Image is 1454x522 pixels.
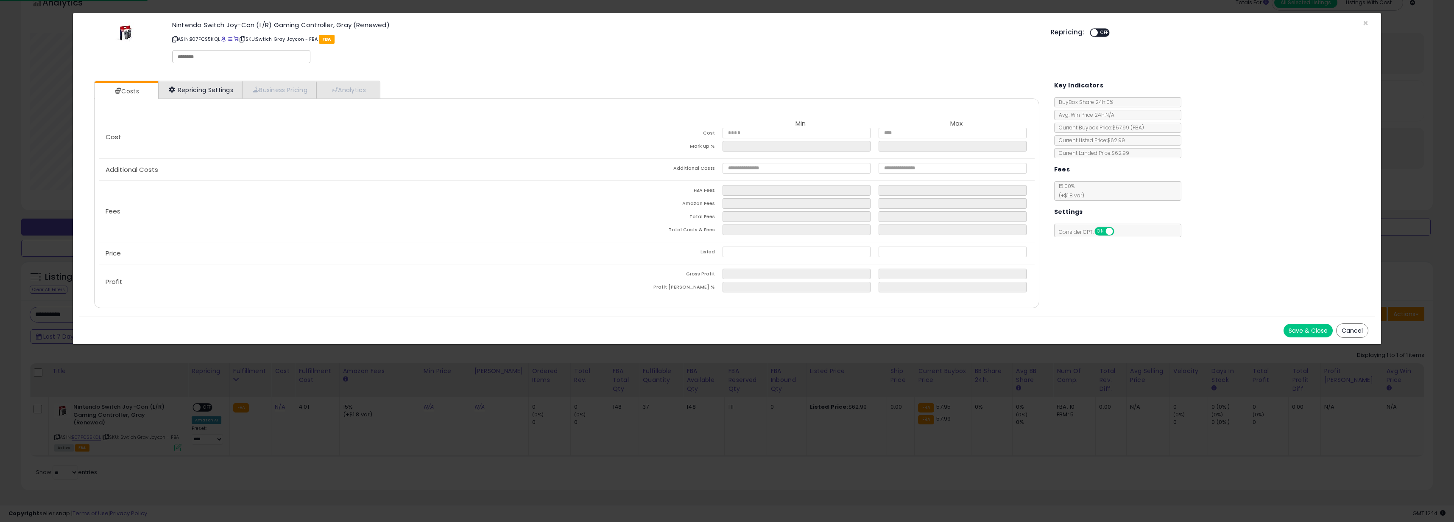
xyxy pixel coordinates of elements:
[1055,192,1084,199] span: (+$1.8 var)
[99,250,567,257] p: Price
[1336,323,1368,338] button: Cancel
[172,32,1038,46] p: ASIN: B07FCS5KQL | SKU: Swtich Gray Joycon - FBA
[1055,111,1114,118] span: Avg. Win Price 24h: N/A
[567,211,723,225] td: Total Fees
[567,269,723,282] td: Gross Profit
[567,282,723,295] td: Profit [PERSON_NAME] %
[1284,324,1333,337] button: Save & Close
[1055,182,1084,199] span: 15.00 %
[99,278,567,285] p: Profit
[1054,80,1104,91] h5: Key Indicators
[567,247,723,260] td: Listed
[1055,98,1113,106] span: BuyBox Share 24h: 0%
[99,134,567,140] p: Cost
[228,36,232,42] a: All offer listings
[879,120,1035,128] th: Max
[567,225,723,238] td: Total Costs & Fees
[1054,207,1083,217] h5: Settings
[172,22,1038,28] h3: Nintendo Switch Joy-Con (L/R) Gaming Controller, Gray (Renewed)
[242,81,316,98] a: Business Pricing
[1363,17,1368,29] span: ×
[723,120,879,128] th: Min
[158,81,242,98] a: Repricing Settings
[567,185,723,198] td: FBA Fees
[1055,124,1144,131] span: Current Buybox Price:
[1113,228,1126,235] span: OFF
[567,163,723,176] td: Additional Costs
[1098,29,1111,36] span: OFF
[95,83,157,100] a: Costs
[1112,124,1144,131] span: $57.99
[567,141,723,154] td: Mark up %
[1095,228,1106,235] span: ON
[221,36,226,42] a: BuyBox page
[234,36,238,42] a: Your listing only
[1130,124,1144,131] span: ( FBA )
[99,208,567,215] p: Fees
[1055,228,1125,236] span: Consider CPT:
[99,166,567,173] p: Additional Costs
[567,198,723,211] td: Amazon Fees
[1054,164,1070,175] h5: Fees
[316,81,379,98] a: Analytics
[567,128,723,141] td: Cost
[1055,137,1125,144] span: Current Listed Price: $62.99
[1055,149,1129,157] span: Current Landed Price: $62.99
[1051,29,1085,36] h5: Repricing:
[113,22,139,44] img: 41a7-sEAptL._SL60_.jpg
[319,35,335,44] span: FBA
